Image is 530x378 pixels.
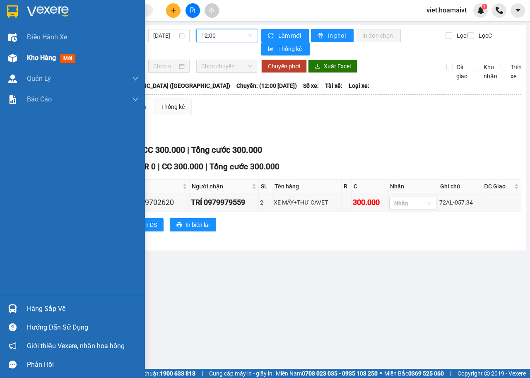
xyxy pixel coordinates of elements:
img: logo-vxr [7,5,18,18]
strong: 0369 525 060 [408,370,444,377]
span: Gửi: [7,8,20,17]
span: Báo cáo [27,94,52,104]
span: Xuất Excel [324,62,351,71]
div: TÂN [7,17,65,27]
span: ĐC Giao [484,182,513,191]
button: Chuyển phơi [261,60,307,73]
span: Giới thiệu Vexere, nhận hoa hồng [27,341,125,351]
span: ⚪️ [380,372,382,375]
span: Miền Bắc [384,369,444,378]
span: Số xe: [303,81,319,90]
span: In phơi [328,31,347,40]
span: download [315,63,320,70]
span: Lọc R [453,31,471,40]
span: down [132,75,139,82]
span: printer [176,222,182,229]
span: plus [171,7,176,13]
th: Tên hàng [272,180,342,193]
span: Nhận: [71,8,91,17]
span: | [205,162,207,171]
span: Người nhận [192,182,250,191]
div: 0967613924 [7,27,65,39]
span: Lọc C [475,31,493,40]
img: icon-new-feature [477,7,484,14]
span: Tổng cước 300.000 [191,145,262,155]
span: Loại xe: [349,81,369,90]
span: Người gửi [112,182,181,191]
button: syncLàm mới [261,29,309,42]
div: 0987879590 [71,37,129,48]
span: In DS [144,220,157,229]
div: Phản hồi [27,359,139,371]
span: bar-chart [268,46,275,53]
span: CC 300.000 [142,145,185,155]
img: phone-icon [496,7,503,14]
th: SL [259,180,272,193]
button: aim [205,3,219,18]
div: TRÍ 0979979559 [191,197,257,208]
span: Tài xế: [325,81,342,90]
span: Tổng cước 300.000 [210,162,279,171]
img: warehouse-icon [8,75,17,83]
span: notification [9,342,17,350]
button: caret-down [511,3,525,18]
button: printerIn DS [128,218,164,231]
span: | [202,369,203,378]
span: Chọn chuyến [201,60,252,72]
div: Hướng dẫn sử dụng [27,321,139,334]
span: Điều hành xe [27,32,67,42]
span: Thống kê [278,44,303,53]
div: Hàng sắp về [27,303,139,315]
img: warehouse-icon [8,304,17,313]
span: message [9,361,17,368]
button: plus [166,3,181,18]
button: printerIn phơi [311,29,354,42]
span: | [158,162,160,171]
th: R [342,180,352,193]
span: Cung cấp máy in - giấy in: [209,369,274,378]
th: Ghi chú [438,180,482,193]
div: HANG NGOAI [71,7,129,27]
span: aim [209,7,214,13]
div: 44 NTB [7,7,65,17]
span: caret-down [514,7,522,14]
span: CC 300.000 [162,162,203,171]
span: down [132,96,139,103]
span: Kho hàng [27,54,56,62]
span: CR 0 [139,162,156,171]
div: 2 [260,198,271,207]
span: DĐ: [71,53,83,62]
span: mới [60,54,75,63]
span: viet.hoamaivt [420,5,473,15]
span: In biên lai [185,220,210,229]
strong: 1900 633 818 [160,370,195,377]
span: Kho nhận [480,63,501,81]
button: downloadXuất Excel [308,60,357,73]
span: Làm mới [278,31,302,40]
button: printerIn biên lai [170,218,216,231]
span: Quản Lý [27,73,51,84]
button: file-add [185,3,200,18]
span: | [450,369,451,378]
span: 12:00 [201,29,252,42]
input: 14/10/2025 [153,31,177,40]
input: Chọn ngày [153,62,177,71]
span: file-add [190,7,195,13]
strong: 0708 023 035 - 0935 103 250 [302,370,378,377]
span: Đã giao [453,63,471,81]
th: C [352,180,388,193]
div: Nhãn [390,182,436,191]
span: | [187,145,189,155]
img: warehouse-icon [8,33,17,42]
span: Hỗ trợ kỹ thuật: [119,369,195,378]
div: KHOA 0389702620 [111,197,188,208]
span: Chuyến: (12:00 [DATE]) [236,81,297,90]
img: warehouse-icon [8,54,17,63]
span: sync [268,33,275,39]
span: copyright [484,371,490,376]
sup: 1 [482,4,487,10]
div: XE MÁY+THƯ CAVET [274,198,340,207]
span: Trên xe [507,63,525,81]
span: printer [318,33,325,39]
div: 300.000 [353,197,386,208]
